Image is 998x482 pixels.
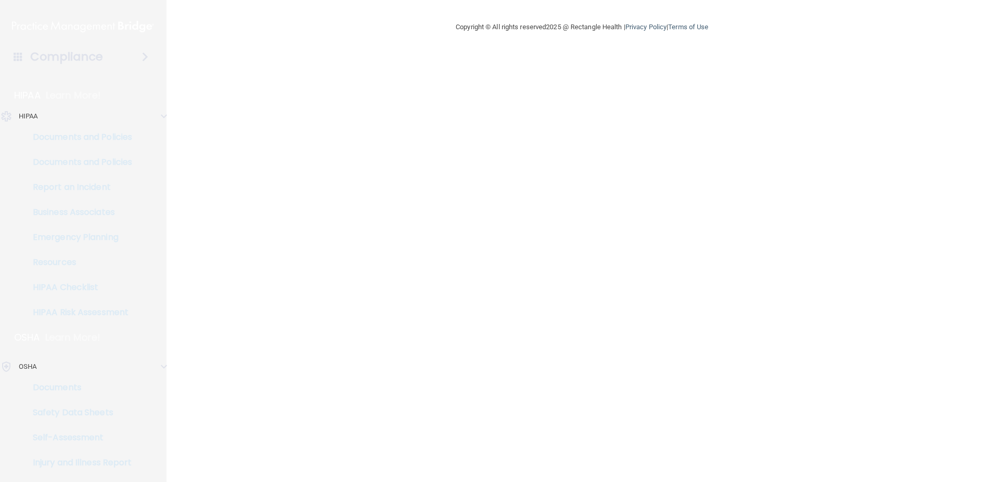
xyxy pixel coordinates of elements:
p: Safety Data Sheets [7,407,149,418]
p: Business Associates [7,207,149,218]
p: HIPAA [19,110,38,123]
p: HIPAA [14,89,41,102]
p: Resources [7,257,149,268]
p: Injury and Illness Report [7,457,149,468]
p: HIPAA Risk Assessment [7,307,149,318]
p: Emergency Planning [7,232,149,243]
p: HIPAA Checklist [7,282,149,293]
p: Documents and Policies [7,157,149,167]
div: Copyright © All rights reserved 2025 @ Rectangle Health | | [391,10,773,44]
p: OSHA [14,331,40,344]
p: Documents and Policies [7,132,149,142]
p: Self-Assessment [7,432,149,443]
a: Privacy Policy [625,23,667,31]
p: Learn More! [46,89,101,102]
a: Terms of Use [668,23,708,31]
img: PMB logo [12,16,154,37]
p: OSHA [19,360,37,373]
p: Learn More! [45,331,101,344]
h4: Compliance [30,50,103,64]
p: Documents [7,382,149,393]
p: Report an Incident [7,182,149,192]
